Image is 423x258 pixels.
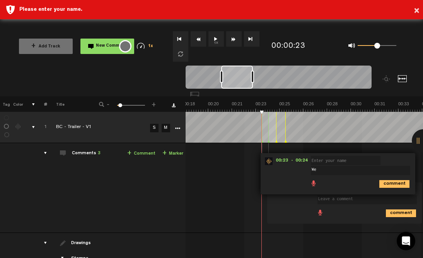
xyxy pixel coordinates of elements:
[80,39,134,54] button: New Comment
[31,43,36,49] span: +
[23,112,35,143] td: comments, stamps & drawings
[47,112,148,143] td: Click to edit the title BC - Trailer - V1
[162,124,170,132] a: M
[291,157,311,165] span: - 00:24
[174,124,181,131] a: More
[96,44,127,48] span: New Comment
[137,43,145,49] img: speedometer.svg
[172,103,176,107] a: Download comments
[19,6,417,13] div: Please enter your name.
[173,46,188,62] button: Loop
[19,39,73,54] button: +Add Track
[127,150,131,157] span: +
[36,239,48,247] div: drawings
[162,149,183,158] a: Marker
[12,96,23,112] th: Color
[162,150,167,157] span: +
[386,209,392,216] span: comment
[13,123,24,130] div: Change the color of the waveform
[244,31,259,47] button: Go to end
[271,41,305,52] div: 00:00:23
[386,209,416,217] i: comment
[173,31,188,47] button: Go to beginning
[71,240,92,247] div: Drawings
[98,151,101,156] span: 3
[24,123,36,131] div: comments, stamps & drawings
[127,149,155,158] a: Comment
[191,31,206,47] button: Rewind
[379,180,385,186] span: comment
[119,40,131,52] div: {{ tooltip_message }}
[151,101,157,106] span: +
[226,31,242,47] button: Fast Forward
[132,43,158,49] div: 1x
[35,96,47,112] th: #
[397,232,415,250] div: Open Intercom Messenger
[47,96,89,112] th: Title
[36,124,48,131] div: Click to change the order number
[56,124,157,132] div: Click to edit the title
[35,112,47,143] td: Click to change the order number 1
[414,3,420,19] button: ×
[150,124,159,132] a: S
[31,45,60,49] span: Add Track
[36,149,48,157] div: comments
[105,101,111,106] span: -
[35,143,47,233] td: comments
[12,112,23,143] td: Change the color of the waveform
[379,180,409,188] i: comment
[265,157,273,165] img: star-track.png
[273,157,291,165] span: 00:23
[208,31,224,47] button: 1x
[311,156,380,165] input: Enter your name
[148,44,154,49] span: 1x
[72,150,101,157] div: Comments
